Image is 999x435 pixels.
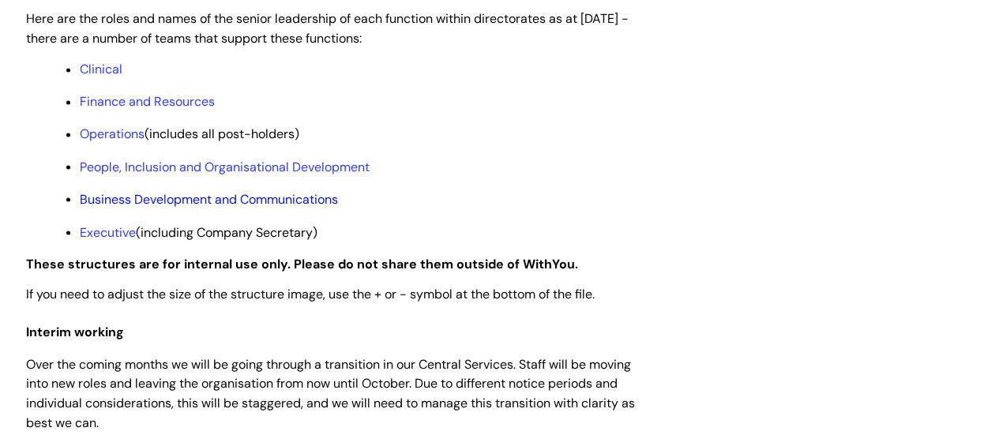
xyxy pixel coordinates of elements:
span: Over the coming months we will be going through a transition in our Central Services. Staff will ... [26,355,635,430]
span: Interim working [26,323,124,339]
span: (including Company Secretary) [80,223,317,240]
a: Finance and Resources [80,93,215,110]
a: Business Development and Communications [80,190,338,207]
span: If you need to adjust the size of the structure image, use the + or - symbol at the bottom of the... [26,285,595,302]
a: People, Inclusion and Organisational Development [80,158,370,174]
span: Here are the roles and names of the senior leadership of each function within directorates as at ... [26,10,629,47]
strong: These structures are for internal use only. Please do not share them outside of WithYou. [26,255,578,272]
a: Operations [80,126,145,142]
a: Clinical [80,61,122,77]
a: Executive [80,223,136,240]
span: (includes all post-holders) [80,126,299,142]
